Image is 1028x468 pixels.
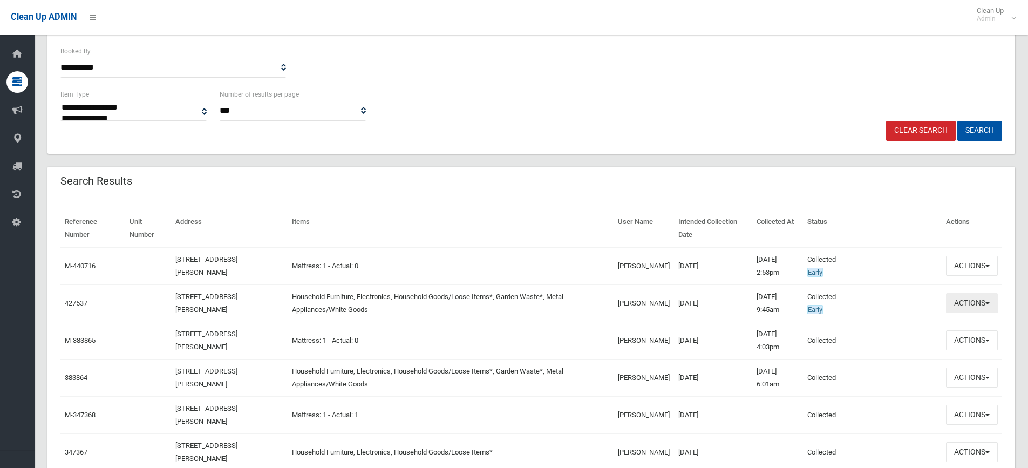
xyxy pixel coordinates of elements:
[175,404,237,425] a: [STREET_ADDRESS][PERSON_NAME]
[674,247,752,285] td: [DATE]
[977,15,1004,23] small: Admin
[175,293,237,314] a: [STREET_ADDRESS][PERSON_NAME]
[803,284,942,322] td: Collected
[752,284,804,322] td: [DATE] 9:45am
[288,284,613,322] td: Household Furniture, Electronics, Household Goods/Loose Items*, Garden Waste*, Metal Appliances/W...
[946,330,998,350] button: Actions
[803,396,942,433] td: Collected
[614,247,674,285] td: [PERSON_NAME]
[60,210,125,247] th: Reference Number
[946,256,998,276] button: Actions
[946,368,998,388] button: Actions
[614,210,674,247] th: User Name
[674,359,752,396] td: [DATE]
[65,411,96,419] a: M-347368
[175,442,237,463] a: [STREET_ADDRESS][PERSON_NAME]
[125,210,171,247] th: Unit Number
[288,210,613,247] th: Items
[674,322,752,359] td: [DATE]
[47,171,145,192] header: Search Results
[614,322,674,359] td: [PERSON_NAME]
[946,293,998,313] button: Actions
[65,336,96,344] a: M-383865
[674,284,752,322] td: [DATE]
[807,305,823,314] span: Early
[674,210,752,247] th: Intended Collection Date
[957,121,1002,141] button: Search
[614,359,674,396] td: [PERSON_NAME]
[288,247,613,285] td: Mattress: 1 - Actual: 0
[175,255,237,276] a: [STREET_ADDRESS][PERSON_NAME]
[803,210,942,247] th: Status
[942,210,1002,247] th: Actions
[752,210,804,247] th: Collected At
[752,247,804,285] td: [DATE] 2:53pm
[946,442,998,462] button: Actions
[65,262,96,270] a: M-440716
[175,367,237,388] a: [STREET_ADDRESS][PERSON_NAME]
[674,396,752,433] td: [DATE]
[65,299,87,307] a: 427537
[614,396,674,433] td: [PERSON_NAME]
[752,322,804,359] td: [DATE] 4:03pm
[60,89,89,100] label: Item Type
[946,405,998,425] button: Actions
[220,89,299,100] label: Number of results per page
[807,268,823,277] span: Early
[803,247,942,285] td: Collected
[614,284,674,322] td: [PERSON_NAME]
[175,330,237,351] a: [STREET_ADDRESS][PERSON_NAME]
[803,359,942,396] td: Collected
[60,45,91,57] label: Booked By
[886,121,956,141] a: Clear Search
[288,359,613,396] td: Household Furniture, Electronics, Household Goods/Loose Items*, Garden Waste*, Metal Appliances/W...
[65,448,87,456] a: 347367
[803,322,942,359] td: Collected
[752,359,804,396] td: [DATE] 6:01am
[288,396,613,433] td: Mattress: 1 - Actual: 1
[288,322,613,359] td: Mattress: 1 - Actual: 0
[971,6,1015,23] span: Clean Up
[11,12,77,22] span: Clean Up ADMIN
[171,210,288,247] th: Address
[65,374,87,382] a: 383864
